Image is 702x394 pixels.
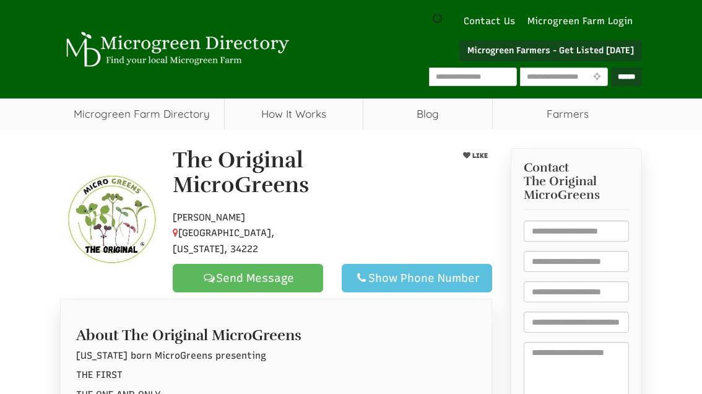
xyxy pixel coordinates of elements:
h2: About The Original MicroGreens [76,321,476,343]
p: [US_STATE] born MicroGreens presenting [76,349,476,362]
a: Contact Us [457,15,521,28]
img: Contact The Original MicroGreens [60,169,163,272]
i: Use Current Location [591,73,604,81]
a: Microgreen Farm Directory [60,98,224,129]
p: THE FIRST [76,369,476,382]
span: Farmers [493,98,642,129]
h1: The Original MicroGreens [173,148,445,197]
ul: Profile Tabs [60,299,492,299]
a: Microgreen Farmers - Get Listed [DATE] [459,40,642,61]
a: How It Works [225,98,363,129]
a: Blog [363,98,493,129]
span: LIKE [470,152,487,160]
span: The Original MicroGreens [524,175,630,202]
h3: Contact [524,161,630,202]
span: [GEOGRAPHIC_DATA], [US_STATE], 34222 [173,227,274,255]
a: Send Message [173,264,323,292]
span: [PERSON_NAME] [173,212,245,223]
button: LIKE [458,148,492,164]
a: Microgreen Farm Login [527,15,639,28]
div: Show Phone Number [352,271,482,286]
img: Microgreen Directory [60,32,292,68]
